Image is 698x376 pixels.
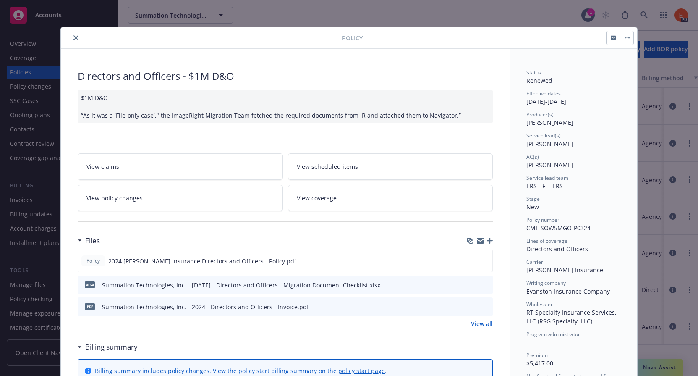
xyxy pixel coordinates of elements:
[471,319,493,328] a: View all
[526,216,559,223] span: Policy number
[338,367,385,375] a: policy start page
[526,111,554,118] span: Producer(s)
[78,153,283,180] a: View claims
[85,235,100,246] h3: Files
[288,185,493,211] a: View coverage
[468,281,475,289] button: download file
[78,185,283,211] a: View policy changes
[526,245,620,253] div: Directors and Officers
[297,162,358,171] span: View scheduled items
[526,258,543,266] span: Carrier
[78,69,493,83] div: Directors and Officers - $1M D&O
[526,132,561,139] span: Service lead(s)
[526,182,563,190] span: ERS - FI - ERS
[526,224,591,232] span: CML-SOW5MGO-P0324
[526,118,573,126] span: [PERSON_NAME]
[526,174,568,181] span: Service lead team
[71,33,81,43] button: close
[482,281,489,289] button: preview file
[297,194,337,202] span: View coverage
[526,338,528,346] span: -
[78,235,100,246] div: Files
[526,153,539,160] span: AC(s)
[526,359,553,367] span: $5,417.00
[468,302,475,311] button: download file
[526,352,548,359] span: Premium
[526,195,540,202] span: Stage
[342,34,363,42] span: Policy
[85,281,95,288] span: xlsx
[102,281,380,289] div: Summation Technologies, Inc. - [DATE] - Directors and Officers - Migration Document Checklist.xlsx
[526,279,566,287] span: Writing company
[526,266,603,274] span: [PERSON_NAME] Insurance
[526,90,561,97] span: Effective dates
[526,237,567,245] span: Lines of coverage
[288,153,493,180] a: View scheduled items
[78,342,138,352] div: Billing summary
[526,308,618,325] span: RT Specialty Insurance Services, LLC (RSG Specialty, LLC)
[526,140,573,148] span: [PERSON_NAME]
[85,342,138,352] h3: Billing summary
[85,303,95,310] span: pdf
[526,90,620,106] div: [DATE] - [DATE]
[85,257,102,265] span: Policy
[95,366,387,375] div: Billing summary includes policy changes. View the policy start billing summary on the .
[526,331,580,338] span: Program administrator
[526,161,573,169] span: [PERSON_NAME]
[526,76,552,84] span: Renewed
[468,257,475,266] button: download file
[482,302,489,311] button: preview file
[526,69,541,76] span: Status
[86,162,119,171] span: View claims
[481,257,489,266] button: preview file
[526,301,553,308] span: Wholesaler
[108,257,296,266] span: 2024 [PERSON_NAME] Insurance Directors and Officers - Policy.pdf
[86,194,143,202] span: View policy changes
[526,203,539,211] span: New
[526,287,610,295] span: Evanston Insurance Company
[78,90,493,123] div: $1M D&O “As it was a 'File-only case'," the ImageRight Migration Team fetched the required docume...
[102,302,309,311] div: Summation Technologies, Inc. - 2024 - Directors and Officers - Invoice.pdf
